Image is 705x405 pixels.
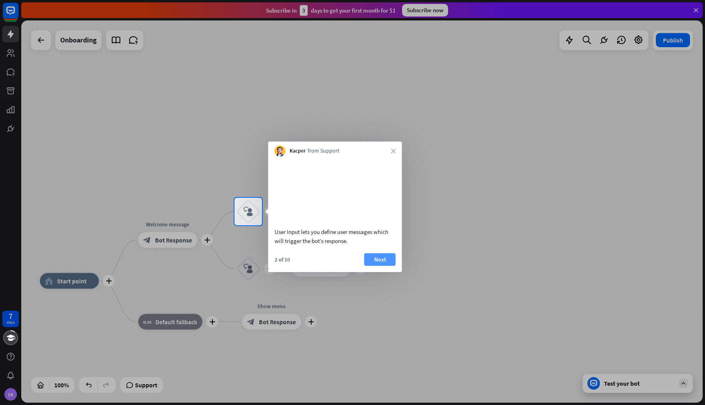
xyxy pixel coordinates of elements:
div: User Input lets you define user messages which will trigger the bot’s response. [275,227,396,245]
span: from Support [308,147,340,155]
button: Open LiveChat chat widget [6,3,30,27]
i: block_user_input [244,207,253,216]
i: close [391,149,396,153]
span: Kacper [290,147,306,155]
button: Next [364,253,396,266]
div: 2 of 10 [275,256,290,263]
